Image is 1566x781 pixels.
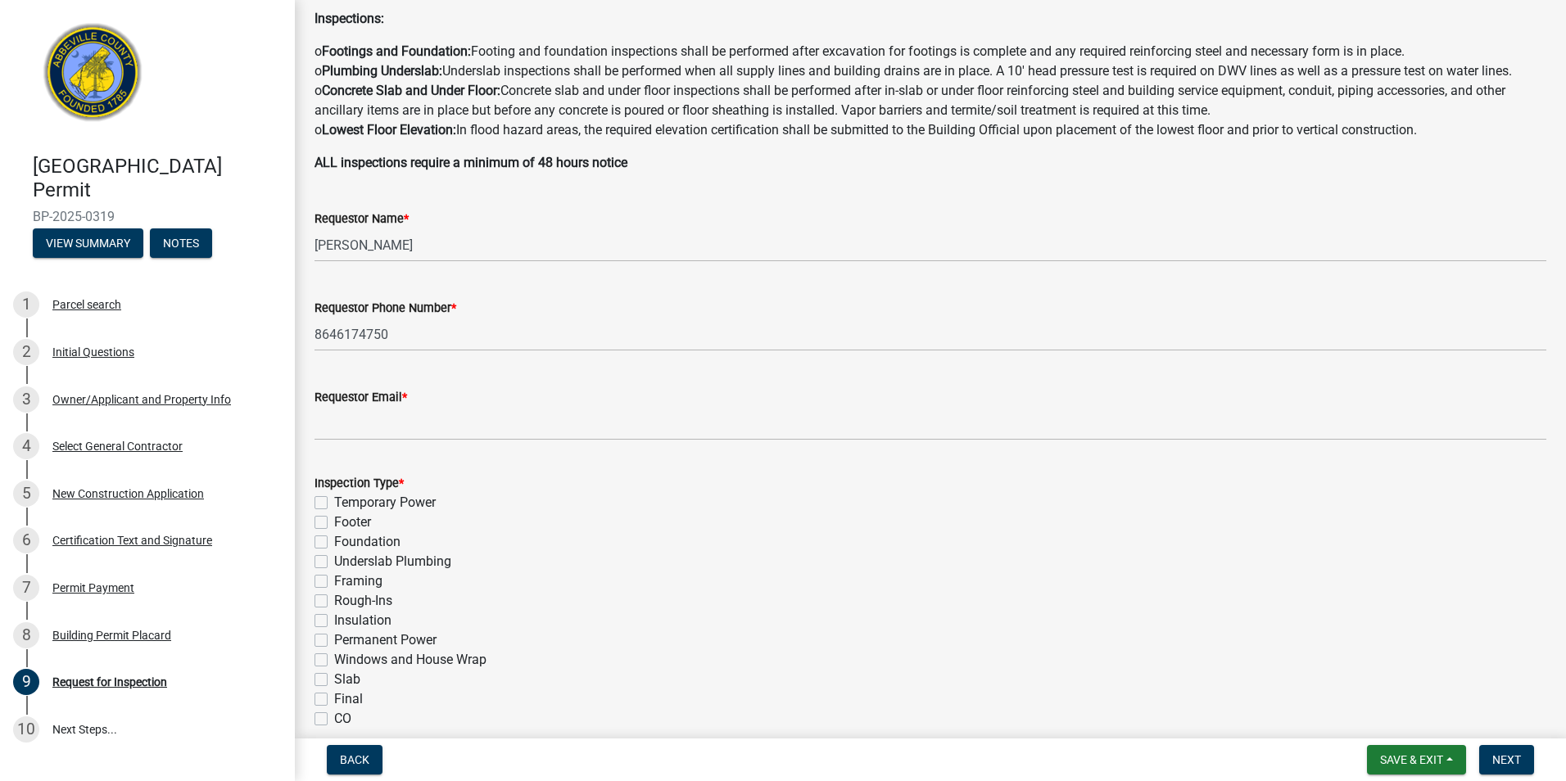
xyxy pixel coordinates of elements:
[13,433,39,459] div: 4
[52,346,134,358] div: Initial Questions
[13,527,39,553] div: 6
[13,669,39,695] div: 9
[52,440,183,452] div: Select General Contractor
[334,591,392,611] label: Rough-Ins
[33,237,143,251] wm-modal-confirm: Summary
[52,535,212,546] div: Certification Text and Signature
[327,745,382,774] button: Back
[315,155,627,170] strong: ALL inspections require a minimum of 48 hours notice
[52,394,231,405] div: Owner/Applicant and Property Info
[334,729,412,748] label: Pool Bonding
[334,670,360,689] label: Slab
[13,716,39,743] div: 10
[334,650,487,670] label: Windows and House Wrap
[334,709,351,729] label: CO
[315,392,407,404] label: Requestor Email
[334,630,437,650] label: Permanent Power
[340,753,369,766] span: Back
[13,622,39,648] div: 8
[52,630,171,641] div: Building Permit Placard
[33,17,153,138] img: Abbeville County, South Carolina
[52,299,121,310] div: Parcel search
[315,303,456,314] label: Requestor Phone Number
[334,571,382,591] label: Framing
[1492,753,1521,766] span: Next
[322,63,442,79] strong: Plumbing Underslab:
[322,43,471,59] strong: Footings and Foundation:
[13,386,39,413] div: 3
[334,512,371,532] label: Footer
[33,209,262,224] span: BP-2025-0319
[33,228,143,258] button: View Summary
[13,481,39,507] div: 5
[322,83,500,98] strong: Concrete Slab and Under Floor:
[334,611,391,630] label: Insulation
[52,676,167,688] div: Request for Inspection
[334,552,451,571] label: Underslab Plumbing
[150,228,212,258] button: Notes
[315,42,1546,140] p: o Footing and foundation inspections shall be performed after excavation for footings is complete...
[1380,753,1443,766] span: Save & Exit
[315,11,384,26] strong: Inspections:
[322,122,456,138] strong: Lowest Floor Elevation:
[1479,745,1534,774] button: Next
[315,478,404,490] label: Inspection Type
[334,493,436,512] label: Temporary Power
[52,488,204,499] div: New Construction Application
[13,339,39,365] div: 2
[33,155,282,202] h4: [GEOGRAPHIC_DATA] Permit
[334,532,401,552] label: Foundation
[13,575,39,601] div: 7
[52,582,134,594] div: Permit Payment
[1367,745,1466,774] button: Save & Exit
[150,237,212,251] wm-modal-confirm: Notes
[334,689,363,709] label: Final
[13,291,39,318] div: 1
[315,214,409,225] label: Requestor Name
